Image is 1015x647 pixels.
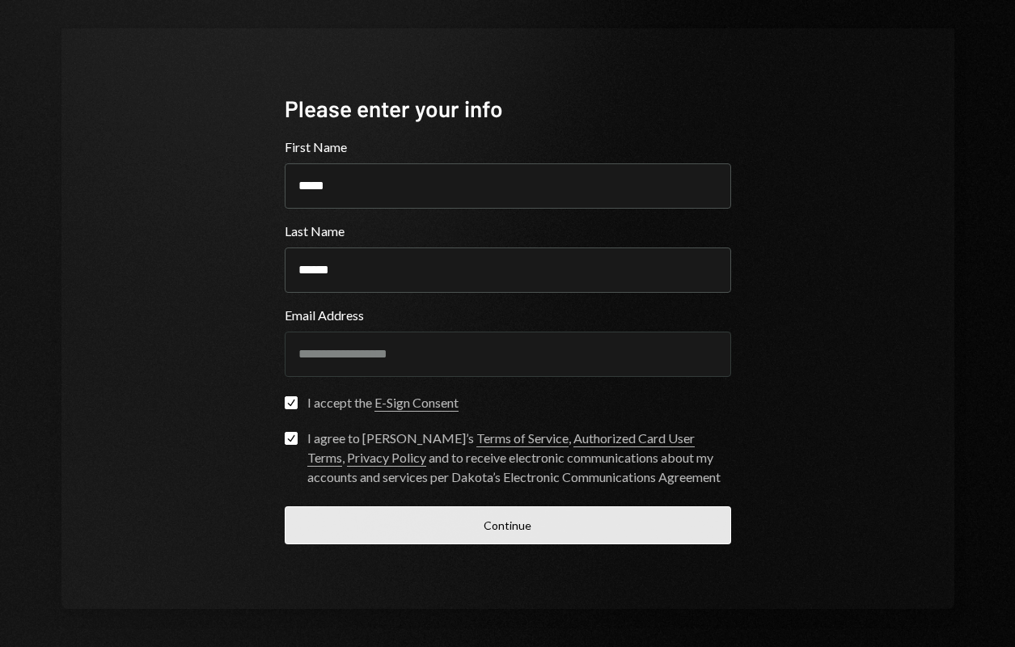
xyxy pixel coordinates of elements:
div: I agree to [PERSON_NAME]’s , , and to receive electronic communications about my accounts and ser... [307,429,731,487]
label: First Name [285,137,731,157]
label: Last Name [285,222,731,241]
button: I agree to [PERSON_NAME]’s Terms of Service, Authorized Card User Terms, Privacy Policy and to re... [285,432,298,445]
button: Continue [285,506,731,544]
a: Terms of Service [476,430,569,447]
div: Please enter your info [285,93,731,125]
button: I accept the E-Sign Consent [285,396,298,409]
div: I accept the [307,393,459,412]
label: Email Address [285,306,731,325]
a: E-Sign Consent [374,395,459,412]
a: Privacy Policy [347,450,426,467]
a: Authorized Card User Terms [307,430,695,467]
